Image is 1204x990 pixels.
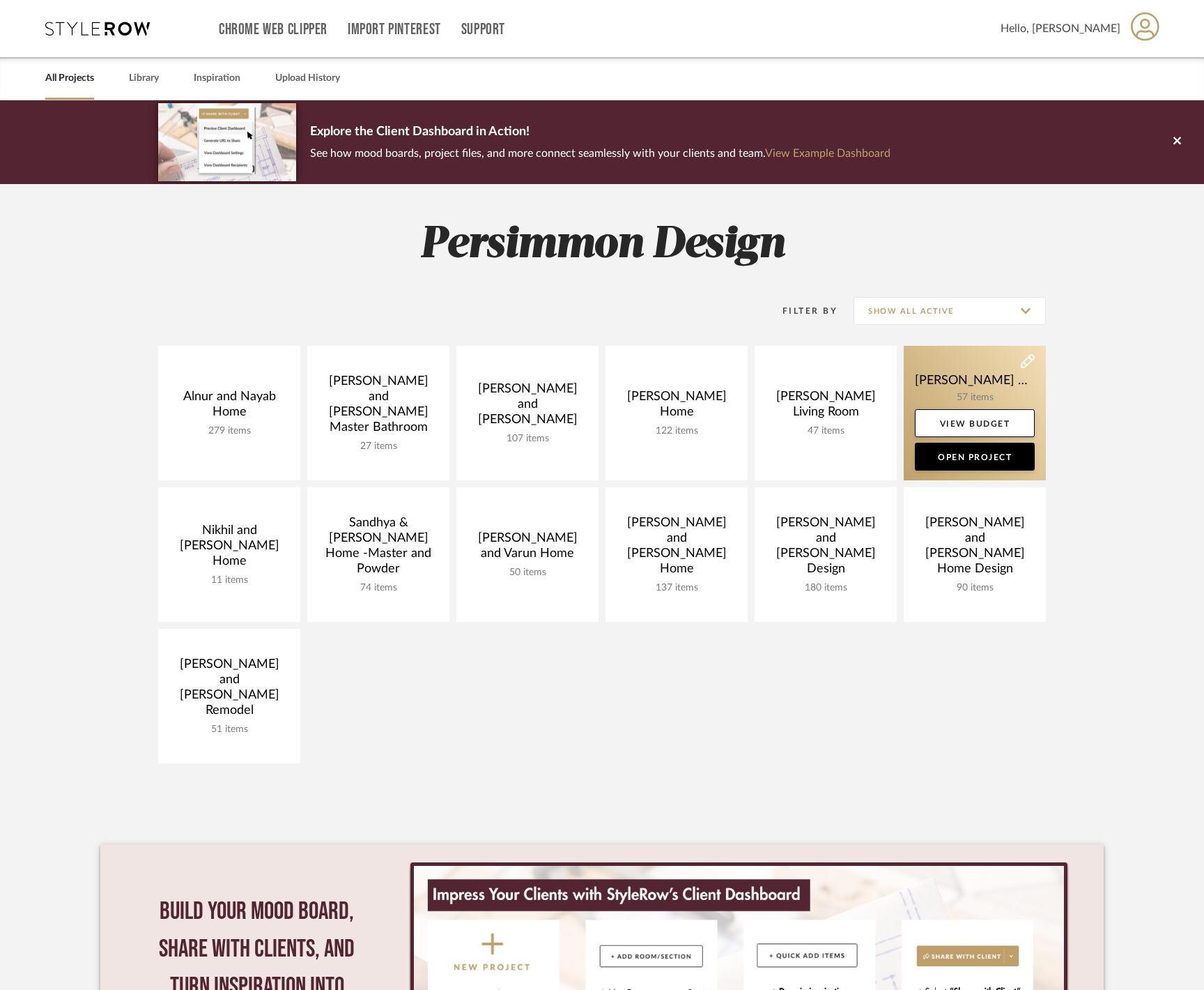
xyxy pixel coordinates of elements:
[194,69,240,88] a: Inspiration
[318,582,438,594] div: 74 items
[100,219,1104,271] h2: Persimmon Design
[766,582,886,594] div: 180 items
[169,574,289,586] div: 11 items
[617,582,736,594] div: 137 items
[468,531,587,567] div: [PERSON_NAME] and Varun Home
[318,374,438,441] div: [PERSON_NAME] and [PERSON_NAME] Master Bathroom
[617,389,736,425] div: [PERSON_NAME] Home
[169,657,289,724] div: [PERSON_NAME] and [PERSON_NAME] Remodel
[348,24,441,36] a: Import Pinterest
[766,389,886,425] div: [PERSON_NAME] Living Room
[915,515,1035,582] div: [PERSON_NAME] and [PERSON_NAME] Home Design
[1001,20,1120,37] span: Hello, [PERSON_NAME]
[318,441,438,452] div: 27 items
[310,144,890,163] p: See how mood boards, project files, and more connect seamlessly with your clients and team.
[766,425,886,437] div: 47 items
[915,443,1035,471] a: Open Project
[617,515,736,582] div: [PERSON_NAME] and [PERSON_NAME] Home
[275,69,340,88] a: Upload History
[765,148,890,159] a: View Example Dashboard
[219,24,327,36] a: Chrome Web Clipper
[129,69,159,88] a: Library
[915,582,1035,594] div: 90 items
[468,381,587,433] div: [PERSON_NAME] and [PERSON_NAME]
[461,24,505,36] a: Support
[468,433,587,445] div: 107 items
[468,567,587,579] div: 50 items
[169,389,289,425] div: Alnur and Nayab Home
[310,121,890,144] p: Explore the Client Dashboard in Action!
[45,69,94,88] a: All Projects
[169,724,289,736] div: 51 items
[169,425,289,437] div: 279 items
[915,409,1035,437] a: View Budget
[169,523,289,574] div: Nikhil and [PERSON_NAME] Home
[764,304,838,318] div: Filter By
[158,103,296,181] img: d5d033c5-7b12-40c2-a960-1ecee1989c38.png
[766,515,886,582] div: [PERSON_NAME] and [PERSON_NAME] Design
[318,515,438,582] div: Sandhya & [PERSON_NAME] Home -Master and Powder
[617,425,736,437] div: 122 items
